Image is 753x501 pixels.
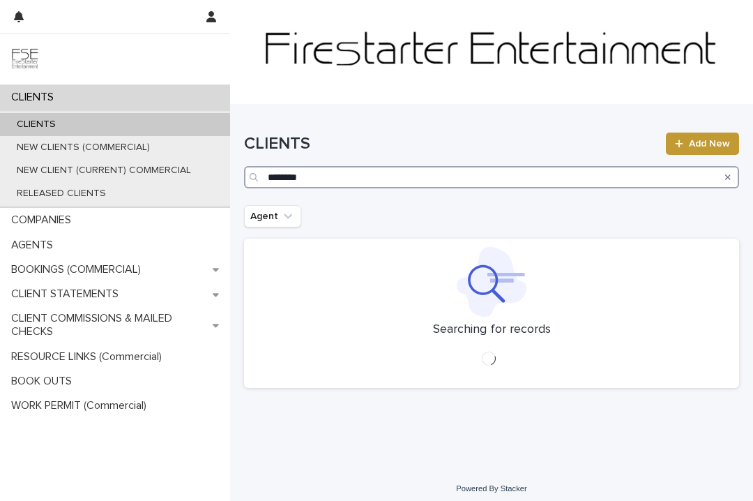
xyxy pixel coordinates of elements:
button: Agent [244,205,301,227]
a: Powered By Stacker [456,484,526,493]
p: CLIENT COMMISSIONS & MAILED CHECKS [6,312,213,338]
h1: CLIENTS [244,134,657,154]
p: NEW CLIENTS (COMMERCIAL) [6,142,161,154]
input: Search [244,166,739,188]
p: BOOKINGS (COMMERCIAL) [6,263,152,276]
span: Add New [689,139,730,149]
img: 9JgRvJ3ETPGCJDhvPVA5 [11,45,39,73]
p: RESOURCE LINKS (Commercial) [6,350,173,364]
p: CLIENTS [6,119,67,130]
p: AGENTS [6,239,64,252]
p: NEW CLIENT (CURRENT) COMMERCIAL [6,165,202,177]
p: WORK PERMIT (Commercial) [6,399,158,412]
p: Searching for records [433,322,551,338]
p: COMPANIES [6,214,82,227]
p: CLIENT STATEMENTS [6,287,130,301]
a: Add New [666,133,739,155]
p: RELEASED CLIENTS [6,188,117,200]
p: CLIENTS [6,91,65,104]
p: BOOK OUTS [6,375,83,388]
